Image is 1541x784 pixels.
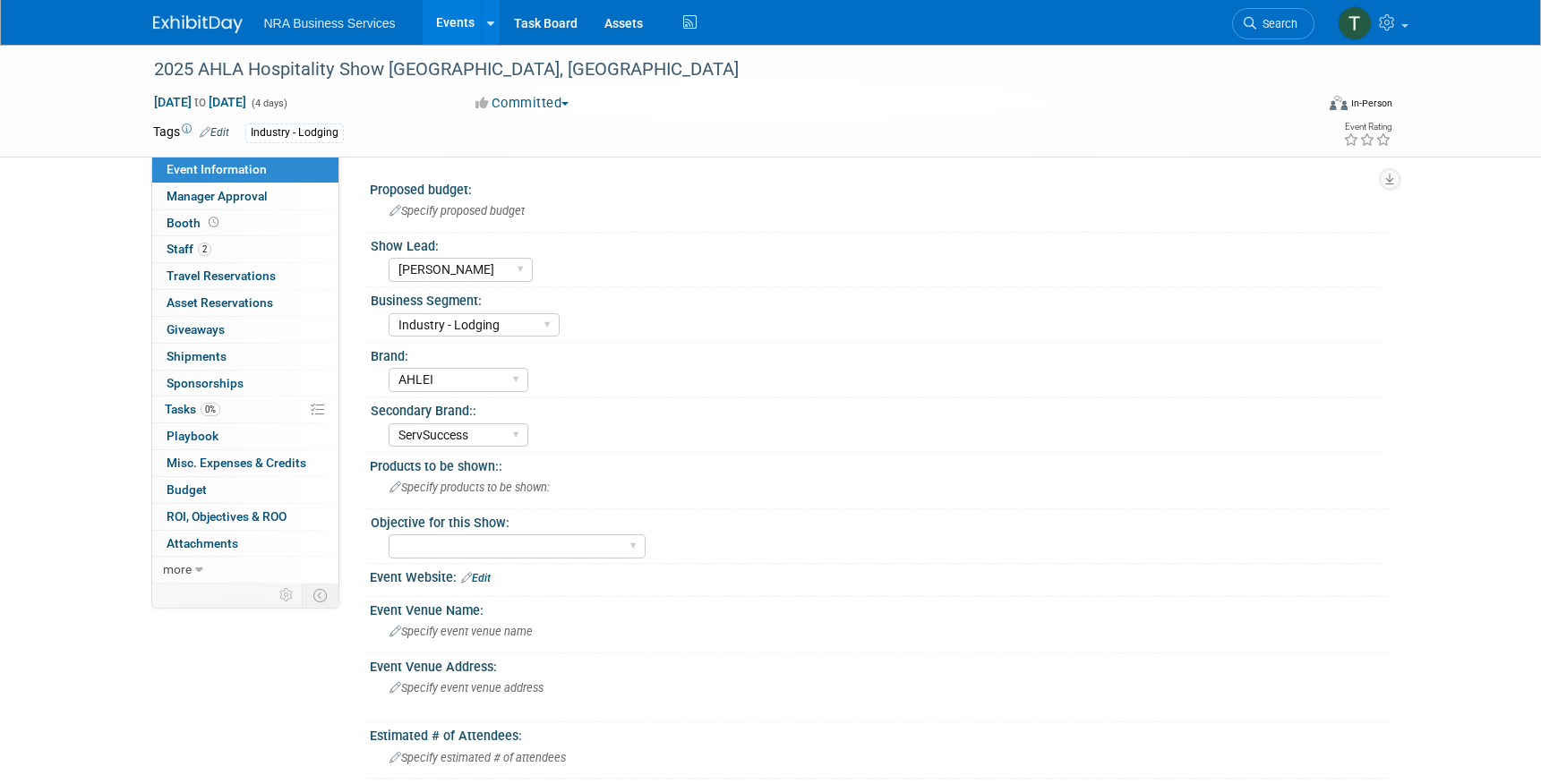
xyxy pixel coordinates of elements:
a: Event Information [152,157,338,183]
span: Specify event venue address [390,681,544,695]
a: Edit [461,572,491,584]
a: Search [1232,8,1314,39]
td: Personalize Event Tab Strip [271,584,303,607]
div: Secondary Brand:: [371,397,1381,420]
span: Attachments [167,536,238,550]
span: Event Information [167,162,267,176]
span: 0% [201,403,220,416]
a: more [152,557,338,583]
a: Sponsorships [152,371,338,396]
div: Event Venue Address: [370,653,1389,676]
div: Proposed budget: [370,176,1389,199]
a: Manager Approval [152,183,338,209]
button: Committed [469,94,576,113]
a: Edit [200,126,229,139]
div: Event Website: [370,564,1389,587]
img: Terry Gamal ElDin [1338,6,1372,40]
span: 2 [198,243,211,256]
span: NRA Business Services [264,16,396,30]
span: Staff [167,242,211,256]
td: Tags [153,123,229,143]
span: Playbook [167,429,218,443]
span: ROI, Objectives & ROO [167,509,287,524]
a: Asset Reservations [152,290,338,316]
span: Specify proposed budget [390,204,525,217]
div: Products to be shown:: [370,453,1389,475]
span: Specify estimated # of attendees [390,751,566,764]
span: [DATE] [DATE] [153,94,247,110]
a: Staff2 [152,236,338,262]
span: Asset Reservations [167,295,273,310]
div: Brand: [371,343,1381,365]
img: ExhibitDay [153,15,243,33]
div: Estimated # of Attendees: [370,722,1389,745]
span: Specify event venue name [390,625,533,638]
span: Specify products to be shown: [390,481,550,494]
span: more [163,562,192,576]
img: Format-Inperson.png [1330,96,1348,110]
div: Event Format [1209,93,1393,120]
a: Booth [152,210,338,236]
span: Giveaways [167,322,225,337]
a: Giveaways [152,317,338,343]
a: Shipments [152,344,338,370]
a: Attachments [152,531,338,557]
span: Shipments [167,349,227,363]
div: In-Person [1350,97,1392,110]
div: Event Rating [1343,123,1391,132]
span: Misc. Expenses & Credits [167,456,306,470]
a: Misc. Expenses & Credits [152,450,338,476]
span: Booth not reserved yet [205,216,222,229]
span: Manager Approval [167,189,268,203]
a: Playbook [152,423,338,449]
span: Search [1256,17,1297,30]
a: Tasks0% [152,396,338,422]
span: Booth [167,216,222,230]
div: Objective for this Show: [371,509,1381,532]
div: Business Segment: [371,287,1381,310]
span: Tasks [165,402,220,416]
div: 2025 AHLA Hospitality Show [GEOGRAPHIC_DATA], [GEOGRAPHIC_DATA] [148,54,1288,86]
div: Show Lead: [371,233,1381,255]
span: Budget [167,482,207,497]
a: Budget [152,477,338,503]
div: Industry - Lodging [245,124,344,142]
td: Toggle Event Tabs [302,584,338,607]
span: Travel Reservations [167,268,276,283]
div: Event Venue Name: [370,597,1389,619]
span: to [192,95,209,109]
a: Travel Reservations [152,263,338,289]
span: Sponsorships [167,376,244,390]
span: (4 days) [250,98,287,109]
a: ROI, Objectives & ROO [152,504,338,530]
